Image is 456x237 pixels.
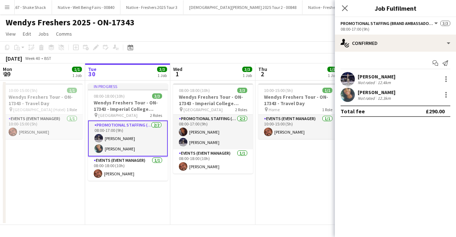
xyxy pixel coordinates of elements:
span: 3/3 [242,67,252,72]
div: 1 Job [328,73,337,78]
span: Week 40 [24,56,41,61]
span: Thu [258,66,267,72]
app-card-role: Promotional Staffing (Brand Ambassadors)2/208:00-17:00 (9h)[PERSON_NAME][PERSON_NAME] [173,115,253,149]
span: 3/3 [440,21,450,26]
span: [GEOGRAPHIC_DATA] (Hotel) [13,107,66,112]
div: [PERSON_NAME] [358,73,395,80]
span: [GEOGRAPHIC_DATA] [98,113,138,118]
span: 08:00-18:00 (10h) [94,93,125,99]
div: 08:00-17:00 (9h) [341,26,450,32]
span: Comms [56,31,72,37]
div: Not rated [358,96,376,101]
app-card-role: Events (Event Manager)1/110:00-15:00 (5h)[PERSON_NAME] [258,115,338,139]
app-card-role: Events (Event Manager)1/108:00-18:00 (10h)[PERSON_NAME] [173,149,253,174]
span: Edit [23,31,31,37]
button: [DEMOGRAPHIC_DATA][PERSON_NAME] 2025 Tour 2 - 00848 [183,0,302,14]
app-card-role: Promotional Staffing (Brand Ambassadors)2/208:00-17:00 (9h)[PERSON_NAME][PERSON_NAME] [88,120,168,156]
div: £290.00 [426,108,445,115]
div: 1 Job [72,73,82,78]
span: 10:00-15:00 (5h) [9,88,37,93]
div: 12.4km [376,80,392,85]
div: [PERSON_NAME] [358,89,395,96]
a: View [3,29,19,38]
h3: Wendys Freshers Tour - ON-17343 - Imperial College London Day 2 [173,94,253,107]
a: Jobs [35,29,52,38]
h3: Wendys Freshers Tour - ON-17343 - Travel Day [3,94,83,107]
span: 2 Roles [235,107,247,112]
app-job-card: 10:00-15:00 (5h)1/1Wendys Freshers Tour - ON-17343 - Travel Day [GEOGRAPHIC_DATA] (Hotel)1 RoleEv... [3,83,83,139]
a: Edit [20,29,34,38]
button: Native - Well Being Fairs - 00840 [52,0,120,14]
span: 3/3 [152,93,162,99]
span: Tue [88,66,97,72]
app-job-card: In progress08:00-18:00 (10h)3/3Wendys Freshers Tour - ON-17343 - Imperial College London Day 1 [G... [88,83,168,181]
span: 1/1 [327,67,337,72]
span: 1 Role [322,107,332,112]
span: 1/1 [67,88,77,93]
app-job-card: 10:00-15:00 (5h)1/1Wendys Freshers Tour - ON-17343 - Travel Day Home1 RoleEvents (Event Manager)1... [258,83,338,139]
h3: Wendys Freshers Tour - ON-17343 - Imperial College London Day 1 [88,99,168,112]
div: 1 Job [157,73,167,78]
span: 1/1 [72,67,82,72]
span: 3/3 [237,88,247,93]
span: Wed [173,66,182,72]
div: Not rated [358,80,376,85]
span: 29 [2,70,12,78]
div: 12.3km [376,96,392,101]
span: 2 Roles [150,113,162,118]
span: 2 [257,70,267,78]
app-card-role: Events (Event Manager)1/110:00-15:00 (5h)[PERSON_NAME] [3,115,83,139]
app-card-role: Events (Event Manager)1/108:00-18:00 (10h)[PERSON_NAME] [88,156,168,181]
button: Promotional Staffing (Brand Ambassadors) [341,21,439,26]
div: BST [44,56,51,61]
span: Home [269,107,280,112]
span: 3/3 [157,67,167,72]
h1: Wendys Freshers 2025 - ON-17343 [6,17,135,28]
div: In progress [88,83,168,89]
span: [GEOGRAPHIC_DATA] [183,107,223,112]
h3: Wendys Freshers Tour - ON-17343 - Travel Day [258,94,338,107]
span: View [6,31,16,37]
button: Native - Freshers 2025 Tour 3 [120,0,183,14]
div: Total fee [341,108,365,115]
a: Comms [53,29,75,38]
span: 1 Role [67,107,77,112]
span: Promotional Staffing (Brand Ambassadors) [341,21,433,26]
span: 10:00-15:00 (5h) [264,88,293,93]
div: [DATE] [6,55,22,62]
span: Jobs [38,31,49,37]
app-job-card: 08:00-18:00 (10h)3/3Wendys Freshers Tour - ON-17343 - Imperial College London Day 2 [GEOGRAPHIC_D... [173,83,253,174]
span: Mon [3,66,12,72]
span: 08:00-18:00 (10h) [179,88,210,93]
div: Confirmed [335,35,456,52]
span: 30 [87,70,97,78]
span: 1/1 [322,88,332,93]
div: 1 Job [243,73,252,78]
button: Native - Freshers 2025 Tour 2 [302,0,366,14]
h3: Job Fulfilment [335,4,456,13]
span: 1 [172,70,182,78]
